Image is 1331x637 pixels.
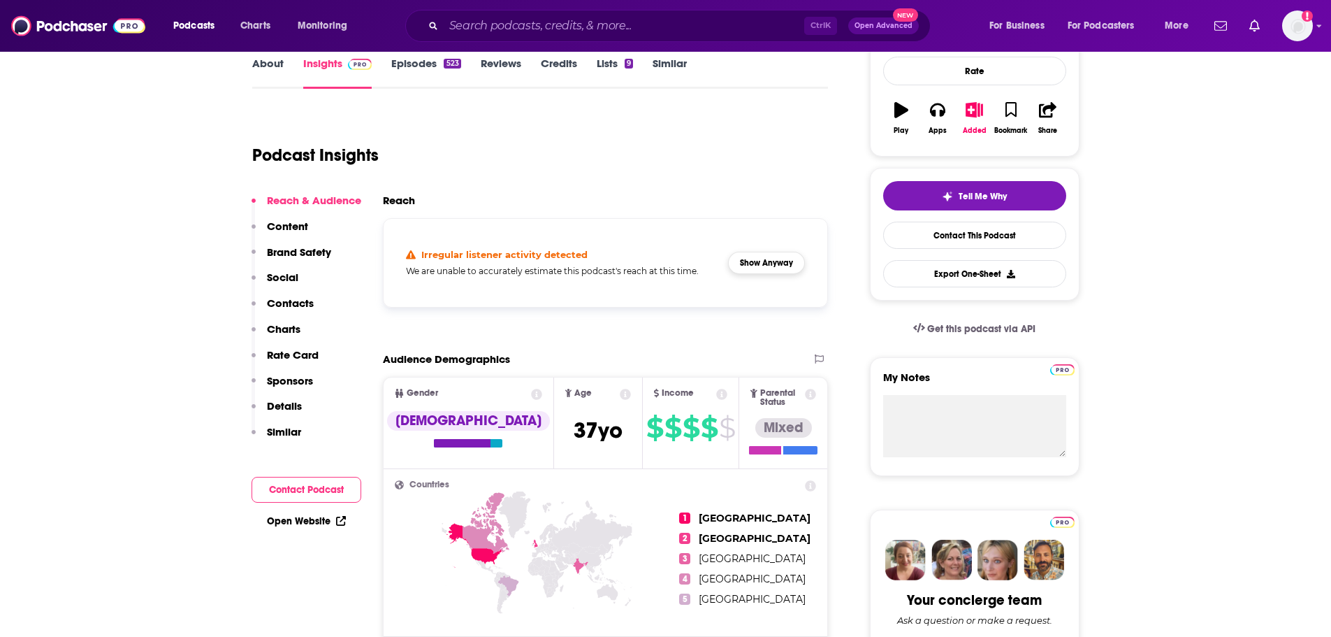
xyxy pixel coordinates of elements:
span: [GEOGRAPHIC_DATA] [699,593,806,606]
button: Reach & Audience [252,194,361,220]
a: Show notifications dropdown [1209,14,1232,38]
div: Apps [929,127,947,135]
span: For Podcasters [1068,16,1135,36]
a: Contact This Podcast [883,222,1066,249]
h5: We are unable to accurately estimate this podcast's reach at this time. [406,266,718,276]
span: 37 yo [574,417,623,444]
div: Rate [883,57,1066,85]
div: Added [963,127,987,135]
span: Income [662,389,694,398]
img: Sydney Profile [885,540,926,580]
p: Reach & Audience [267,194,361,207]
span: Age [574,389,592,398]
button: Charts [252,322,300,348]
p: Content [267,220,308,233]
button: Show Anyway [728,252,805,274]
button: open menu [163,15,233,37]
button: Export One-Sheet [883,260,1066,287]
p: Similar [267,425,301,438]
div: 9 [625,59,633,69]
span: Ctrl K [804,17,837,35]
button: Bookmark [993,93,1029,143]
button: open menu [1155,15,1206,37]
img: User Profile [1282,10,1313,41]
a: Credits [541,57,577,89]
div: Ask a question or make a request. [897,615,1052,626]
div: Your concierge team [907,592,1042,609]
span: Podcasts [173,16,214,36]
img: Jules Profile [977,540,1018,580]
span: Countries [409,480,449,489]
span: Monitoring [298,16,347,36]
button: open menu [288,15,365,37]
span: 1 [679,513,690,524]
span: New [893,8,918,22]
span: Tell Me Why [959,191,1007,202]
span: For Business [989,16,1045,36]
button: Contact Podcast [252,477,361,503]
button: Sponsors [252,374,313,400]
button: Similar [252,425,301,451]
img: Podchaser Pro [1050,517,1075,528]
button: open menu [1059,15,1155,37]
span: $ [683,417,699,439]
p: Rate Card [267,348,319,362]
span: [GEOGRAPHIC_DATA] [699,512,810,524]
button: Content [252,220,308,245]
div: [DEMOGRAPHIC_DATA] [387,411,550,431]
div: Mixed [755,418,812,438]
p: Charts [267,322,300,336]
h2: Reach [383,194,415,207]
img: Jon Profile [1024,540,1064,580]
h2: Audience Demographics [383,352,510,366]
img: Podchaser Pro [1050,364,1075,375]
span: $ [701,417,718,439]
span: $ [664,417,681,439]
span: [GEOGRAPHIC_DATA] [699,552,806,565]
input: Search podcasts, credits, & more... [444,15,804,37]
span: Get this podcast via API [927,323,1035,335]
img: Barbara Profile [931,540,972,580]
button: Apps [919,93,956,143]
a: Open Website [267,515,346,527]
span: Open Advanced [854,22,912,29]
a: Get this podcast via API [902,312,1047,346]
div: Play [894,127,908,135]
a: Podchaser - Follow, Share and Rate Podcasts [11,13,145,39]
div: Bookmark [994,127,1027,135]
a: Reviews [481,57,521,89]
button: Added [956,93,992,143]
p: Details [267,399,302,413]
span: 2 [679,533,690,544]
img: tell me why sparkle [942,191,953,202]
button: Share [1029,93,1065,143]
span: Gender [407,389,438,398]
a: Charts [231,15,279,37]
span: $ [719,417,735,439]
a: Episodes523 [391,57,460,89]
button: Rate Card [252,348,319,374]
div: 523 [444,59,460,69]
button: Details [252,399,302,425]
img: Podchaser Pro [348,59,372,70]
span: 3 [679,553,690,564]
span: Parental Status [760,389,803,407]
button: open menu [980,15,1062,37]
a: InsightsPodchaser Pro [303,57,372,89]
span: 4 [679,573,690,585]
span: Charts [240,16,270,36]
a: About [252,57,284,89]
button: Brand Safety [252,245,331,271]
span: $ [646,417,663,439]
a: Lists9 [597,57,633,89]
label: My Notes [883,371,1066,395]
button: tell me why sparkleTell Me Why [883,181,1066,210]
div: Search podcasts, credits, & more... [419,10,944,42]
p: Contacts [267,296,314,310]
p: Brand Safety [267,245,331,259]
div: Share [1038,127,1057,135]
span: Logged in as untitledpartners [1282,10,1313,41]
span: [GEOGRAPHIC_DATA] [699,573,806,585]
button: Open AdvancedNew [848,17,919,34]
span: More [1165,16,1188,36]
